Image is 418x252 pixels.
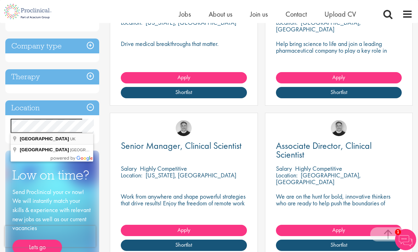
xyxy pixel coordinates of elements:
a: Shortlist [276,240,402,251]
span: Location: [121,171,142,179]
span: [GEOGRAPHIC_DATA], [GEOGRAPHIC_DATA] [70,148,153,152]
p: Help bring science to life and join a leading pharmaceutical company to play a key role in delive... [276,40,402,67]
img: Bo Forsen [331,120,347,136]
span: Associate Director, Clinical Scientist [276,140,372,160]
a: Apply [276,225,402,236]
p: [US_STATE], [GEOGRAPHIC_DATA] [146,171,236,179]
a: Apply [121,72,247,83]
span: 1 [395,229,401,235]
a: Upload CV [324,10,356,19]
span: Apply [332,74,345,81]
img: Bo Forsen [176,120,192,136]
p: Work from anywhere and shape powerful strategies that drive results! Enjoy the freedom of remote ... [121,193,247,213]
span: [GEOGRAPHIC_DATA] [20,147,69,152]
a: Senior Manager, Clinical Scientist [121,141,247,150]
a: Join us [250,10,268,19]
h3: Therapy [5,69,99,84]
p: Drive medical breakthroughs that matter. [121,40,247,47]
img: Chatbot [395,229,416,250]
a: Associate Director, Clinical Scientist [276,141,402,159]
p: [GEOGRAPHIC_DATA], [GEOGRAPHIC_DATA] [276,171,361,186]
span: Salary [121,164,137,172]
a: Shortlist [121,240,247,251]
a: Apply [276,72,402,83]
p: We are on the hunt for bold, innovative thinkers who are ready to help push the boundaries of sci... [276,193,402,220]
p: [GEOGRAPHIC_DATA], [GEOGRAPHIC_DATA] [276,18,361,33]
span: UK [70,137,75,141]
a: Shortlist [276,87,402,98]
h3: Company type [5,39,99,54]
span: Apply [332,226,345,234]
a: About us [209,10,232,19]
span: Location: [276,171,298,179]
a: Apply [121,225,247,236]
iframe: reCAPTCHA [5,226,96,247]
span: Apply [177,226,190,234]
a: Shortlist [121,87,247,98]
p: Highly Competitive [140,164,187,172]
h3: Location [5,100,99,116]
span: Salary [276,164,292,172]
a: Jobs [179,10,191,19]
p: Highly Competitive [295,164,342,172]
span: [GEOGRAPHIC_DATA] [20,136,69,141]
h3: Low on time? [12,168,92,182]
a: Contact [286,10,307,19]
span: Apply [177,74,190,81]
span: Senior Manager, Clinical Scientist [121,140,242,152]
